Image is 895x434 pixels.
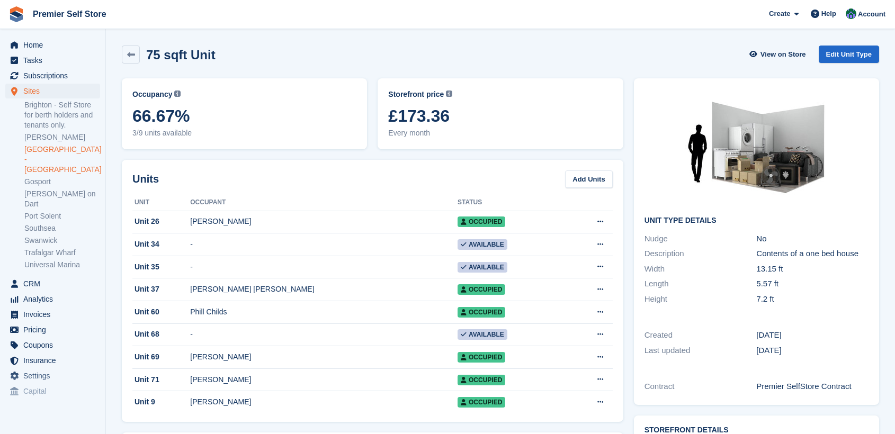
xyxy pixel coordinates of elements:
div: Unit 9 [132,396,190,408]
span: Available [458,329,507,340]
div: 13.15 ft [756,263,869,275]
div: Unit 35 [132,261,190,273]
div: Unit 34 [132,239,190,250]
div: Unit 60 [132,306,190,318]
span: Occupancy [132,89,172,100]
div: Contents of a one bed house [756,248,869,260]
div: Unit 71 [132,374,190,385]
span: View on Store [760,49,806,60]
span: £173.36 [388,106,612,125]
a: menu [5,368,100,383]
span: 3/9 units available [132,128,356,139]
div: Unit 37 [132,284,190,295]
a: View on Store [748,46,810,63]
h2: Units [132,171,159,187]
div: Contract [645,381,757,393]
a: menu [5,276,100,291]
span: Subscriptions [23,68,87,83]
span: Available [458,262,507,273]
div: [PERSON_NAME] [PERSON_NAME] [190,284,458,295]
span: Tasks [23,53,87,68]
div: [DATE] [756,345,869,357]
span: Occupied [458,216,505,227]
td: - [190,323,458,346]
div: [PERSON_NAME] [190,216,458,227]
a: menu [5,353,100,368]
a: menu [5,84,100,98]
span: Account [858,9,885,20]
div: [DATE] [756,329,869,341]
a: menu [5,307,100,322]
span: CRM [23,276,87,291]
span: Every month [388,128,612,139]
a: menu [5,38,100,52]
a: menu [5,292,100,306]
span: Occupied [458,307,505,318]
span: Analytics [23,292,87,306]
span: Insurance [23,353,87,368]
h2: 75 sqft Unit [146,48,216,62]
img: stora-icon-8386f47178a22dfd0bd8f6a31ec36ba5ce8667c1dd55bd0f319d3a0aa187defe.svg [8,6,24,22]
a: Add Units [565,170,612,188]
div: Unit 68 [132,329,190,340]
div: Nudge [645,233,757,245]
td: - [190,256,458,278]
a: [PERSON_NAME] on Dart [24,189,100,209]
a: Southsea [24,223,100,233]
a: Edit Unit Type [819,46,879,63]
span: Settings [23,368,87,383]
span: Invoices [23,307,87,322]
div: Length [645,278,757,290]
a: [GEOGRAPHIC_DATA] - [GEOGRAPHIC_DATA] [24,144,100,175]
a: menu [5,322,100,337]
span: Occupied [458,352,505,363]
a: menu [5,68,100,83]
th: Occupant [190,194,458,211]
span: 66.67% [132,106,356,125]
a: Swanwick [24,236,100,246]
div: Width [645,263,757,275]
a: menu [5,338,100,352]
span: Storefront [10,408,105,418]
div: Unit 26 [132,216,190,227]
a: Gosport [24,177,100,187]
img: Jo Granger [846,8,856,19]
h2: Unit Type details [645,216,869,225]
div: [PERSON_NAME] [190,351,458,363]
div: Created [645,329,757,341]
div: Description [645,248,757,260]
span: Sites [23,84,87,98]
span: Occupied [458,284,505,295]
span: Help [821,8,836,19]
span: Create [769,8,790,19]
a: Premier Self Store [29,5,111,23]
a: Universal Marina [24,260,100,270]
span: Pricing [23,322,87,337]
div: [PERSON_NAME] [190,374,458,385]
a: menu [5,384,100,399]
div: 7.2 ft [756,293,869,305]
div: Unit 69 [132,351,190,363]
div: Premier SelfStore Contract [756,381,869,393]
div: No [756,233,869,245]
span: Occupied [458,375,505,385]
th: Unit [132,194,190,211]
span: Coupons [23,338,87,352]
div: 5.57 ft [756,278,869,290]
td: - [190,233,458,256]
span: Storefront price [388,89,444,100]
span: Available [458,239,507,250]
th: Status [458,194,565,211]
span: Occupied [458,397,505,408]
span: Home [23,38,87,52]
div: Phill Childs [190,306,458,318]
span: Capital [23,384,87,399]
div: Last updated [645,345,757,357]
a: menu [5,53,100,68]
img: icon-info-grey-7440780725fd019a000dd9b08b2336e03edf1995a4989e88bcd33f0948082b44.svg [446,91,452,97]
a: Trafalgar Wharf [24,248,100,258]
img: icon-info-grey-7440780725fd019a000dd9b08b2336e03edf1995a4989e88bcd33f0948082b44.svg [174,91,181,97]
a: [PERSON_NAME] [24,132,100,142]
div: [PERSON_NAME] [190,396,458,408]
a: Brighton - Self Store for berth holders and tenants only. [24,100,100,130]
